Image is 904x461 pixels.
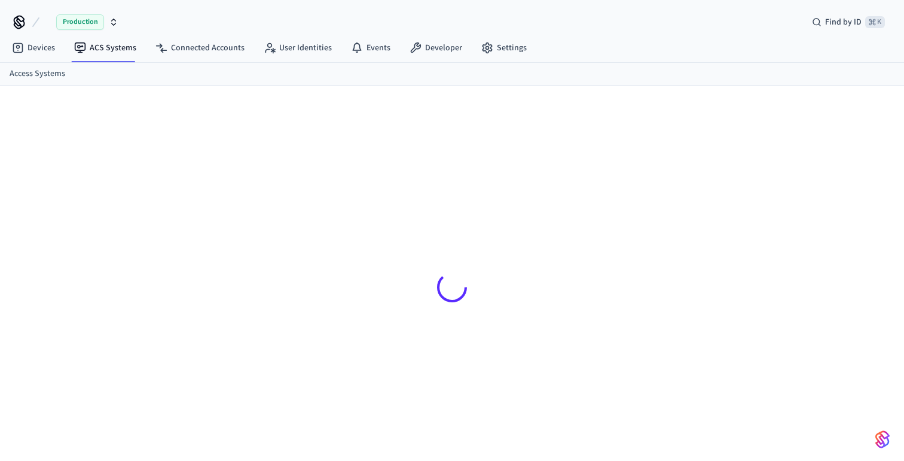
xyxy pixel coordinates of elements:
[65,37,146,59] a: ACS Systems
[56,14,104,30] span: Production
[875,430,890,449] img: SeamLogoGradient.69752ec5.svg
[146,37,254,59] a: Connected Accounts
[802,11,894,33] div: Find by ID⌘ K
[2,37,65,59] a: Devices
[400,37,472,59] a: Developer
[472,37,536,59] a: Settings
[825,16,862,28] span: Find by ID
[254,37,341,59] a: User Identities
[10,68,65,80] a: Access Systems
[341,37,400,59] a: Events
[865,16,885,28] span: ⌘ K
